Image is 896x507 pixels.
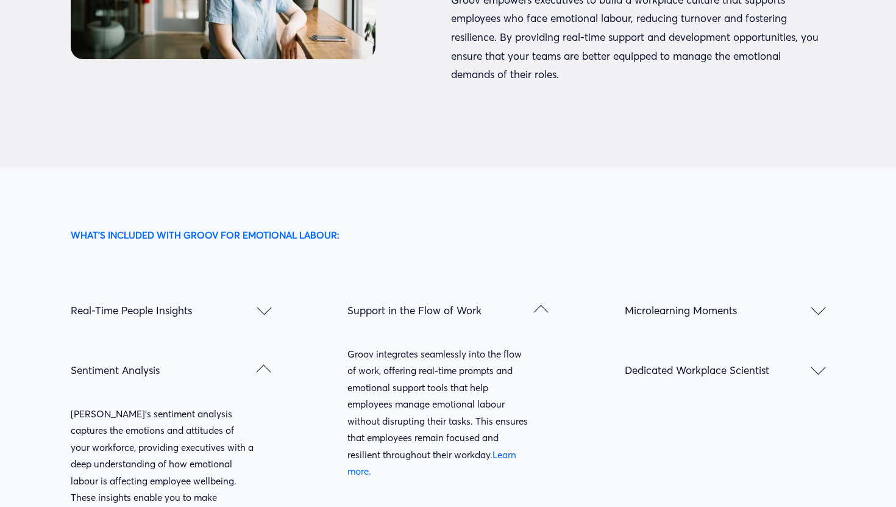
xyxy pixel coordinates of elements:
[71,304,257,317] span: Real-Time People Insights
[71,276,272,336] button: Real-Time People Insights
[625,304,811,317] span: Microlearning Moments
[347,304,534,317] span: Support in the Flow of Work
[347,276,549,336] button: Support in the Flow of Work
[71,336,272,395] button: Sentiment Analysis
[625,364,811,376] span: Dedicated Workplace Scientist
[347,346,530,480] p: Groov integrates seamlessly into the flow of work, offering real-time prompts and emotional suppo...
[625,336,826,395] button: Dedicated Workplace Scientist
[71,229,340,241] strong: WHAT’S INCLUDED WITH GROOV FOR EMOTIONAL LABOUR:
[71,364,257,376] span: Sentiment Analysis
[625,276,826,336] button: Microlearning Moments
[347,449,516,477] a: Learn more.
